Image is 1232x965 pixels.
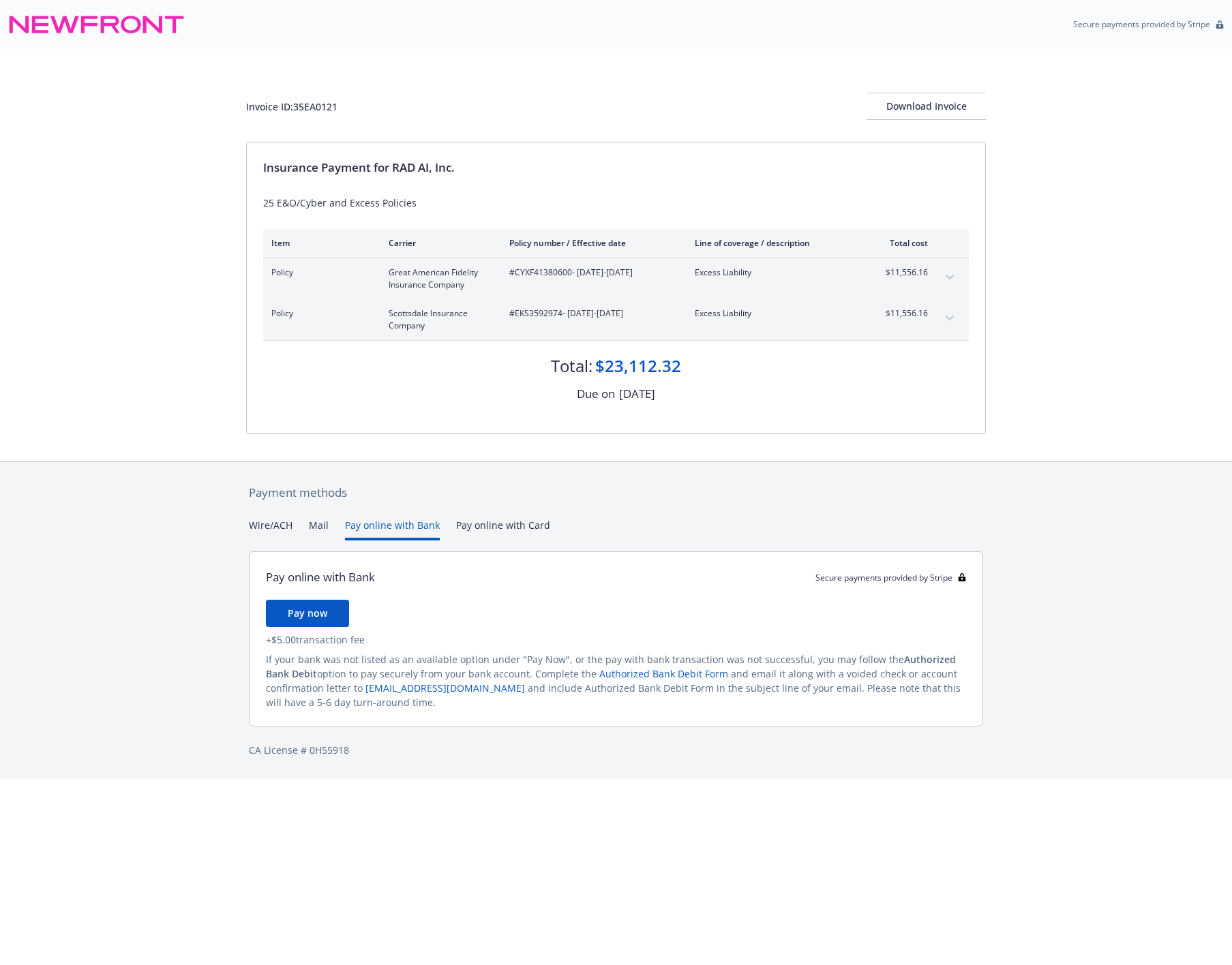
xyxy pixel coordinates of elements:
span: Excess Liability [695,266,855,279]
span: Great American Fidelity Insurance Company [389,266,487,291]
button: Wire/ACH [249,518,292,540]
div: Policy number / Effective date [509,237,673,249]
div: Due on [577,385,615,403]
div: PolicyScottsdale Insurance Company#EKS3592974- [DATE]-[DATE]Excess Liability$11,556.16expand content [263,299,969,340]
span: $11,556.16 [877,266,928,279]
div: PolicyGreat American Fidelity Insurance Company#CYXF41380600- [DATE]-[DATE]Excess Liability$11,55... [263,258,969,299]
div: Total cost [877,237,928,249]
p: Secure payments provided by Stripe [1073,18,1210,30]
div: Line of coverage / description [695,237,855,249]
div: Payment methods [249,484,983,502]
span: Scottsdale Insurance Company [389,307,487,332]
span: Excess Liability [695,307,855,320]
div: Insurance Payment for RAD AI, Inc. [263,159,969,177]
div: Item [271,237,367,249]
div: Secure payments provided by Stripe [815,572,966,583]
span: Authorized Bank Debit [266,653,956,680]
div: 25 E&O/Cyber and Excess Policies [263,196,969,210]
div: $23,112.32 [595,354,681,378]
span: Pay now [288,607,327,619]
span: Policy [271,266,367,279]
button: Pay now [266,600,349,627]
div: + $5.00 transaction fee [266,632,966,647]
div: [DATE] [619,385,655,403]
span: #CYXF41380600 - [DATE]-[DATE] [509,266,673,279]
div: CA License # 0H55918 [249,743,983,757]
div: Total: [551,354,592,378]
div: If your bank was not listed as an available option under "Pay Now", or the pay with bank transact... [266,652,966,709]
div: Download Invoice [867,93,986,119]
a: [EMAIL_ADDRESS][DOMAIN_NAME] [365,681,525,694]
a: Authorized Bank Debit Form [599,667,728,680]
button: Download Invoice [867,93,986,120]
button: expand content [939,266,961,288]
button: expand content [939,307,961,329]
button: Pay online with Card [456,518,550,540]
div: Invoice ID: 35EA0121 [246,99,337,114]
div: Pay online with Bank [266,568,375,586]
button: Pay online with Bank [345,518,440,540]
span: $11,556.16 [877,307,928,320]
span: #EKS3592974 - [DATE]-[DATE] [509,307,673,320]
button: Mail [309,518,329,540]
div: Carrier [389,237,487,249]
span: Policy [271,307,367,320]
